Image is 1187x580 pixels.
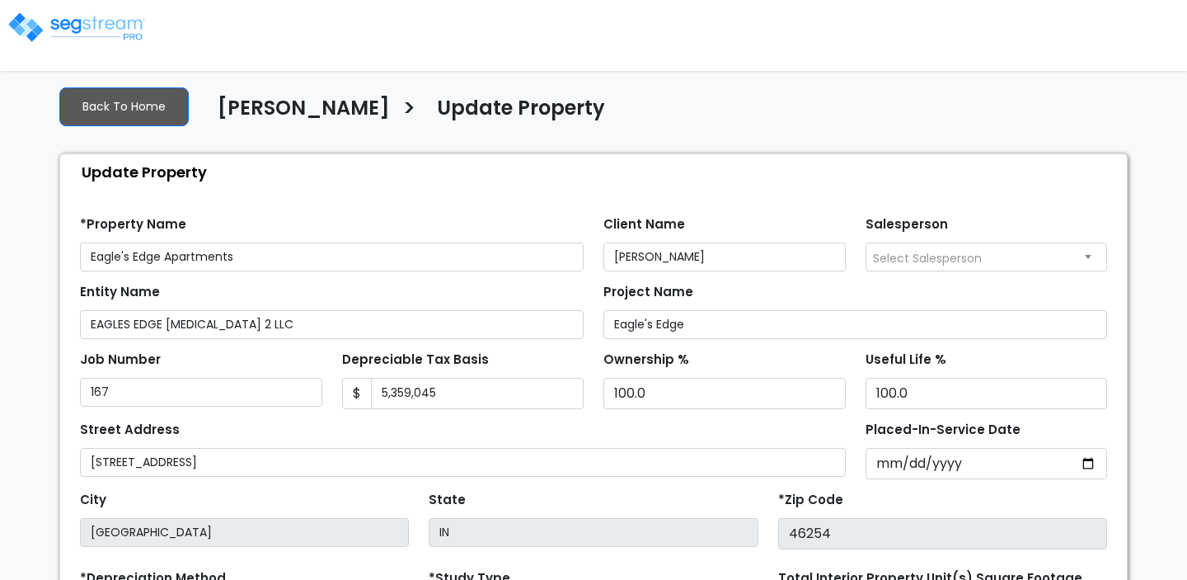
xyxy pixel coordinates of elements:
span: Select Salesperson [873,250,982,266]
label: Street Address [80,421,180,440]
label: Useful Life % [866,351,946,370]
div: Update Property [68,154,1127,190]
h4: Update Property [437,97,605,125]
input: Ownership [603,378,846,409]
input: Entity Name [80,310,584,339]
label: *Property Name [80,215,186,234]
input: 0.00 [371,378,584,409]
h4: [PERSON_NAME] [218,97,390,125]
label: Entity Name [80,283,160,302]
input: Project Name [603,310,1107,339]
img: logo_pro_r.png [7,11,147,44]
h3: > [402,95,416,127]
label: State [429,491,466,510]
input: Property Name [80,243,584,271]
span: $ [342,378,372,409]
label: Client Name [603,215,685,234]
a: Update Property [425,97,605,131]
input: Client Name [603,243,846,271]
label: City [80,491,106,510]
label: Salesperson [866,215,948,234]
a: Back To Home [59,87,189,126]
a: [PERSON_NAME] [205,97,390,131]
input: Zip Code [778,518,1107,549]
label: Job Number [80,351,161,370]
label: Depreciable Tax Basis [342,351,489,370]
label: *Zip Code [778,491,843,510]
input: Street Address [80,448,846,477]
label: Ownership % [603,351,689,370]
label: Project Name [603,283,693,302]
input: Depreciation [866,378,1108,409]
label: Placed-In-Service Date [866,421,1020,440]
